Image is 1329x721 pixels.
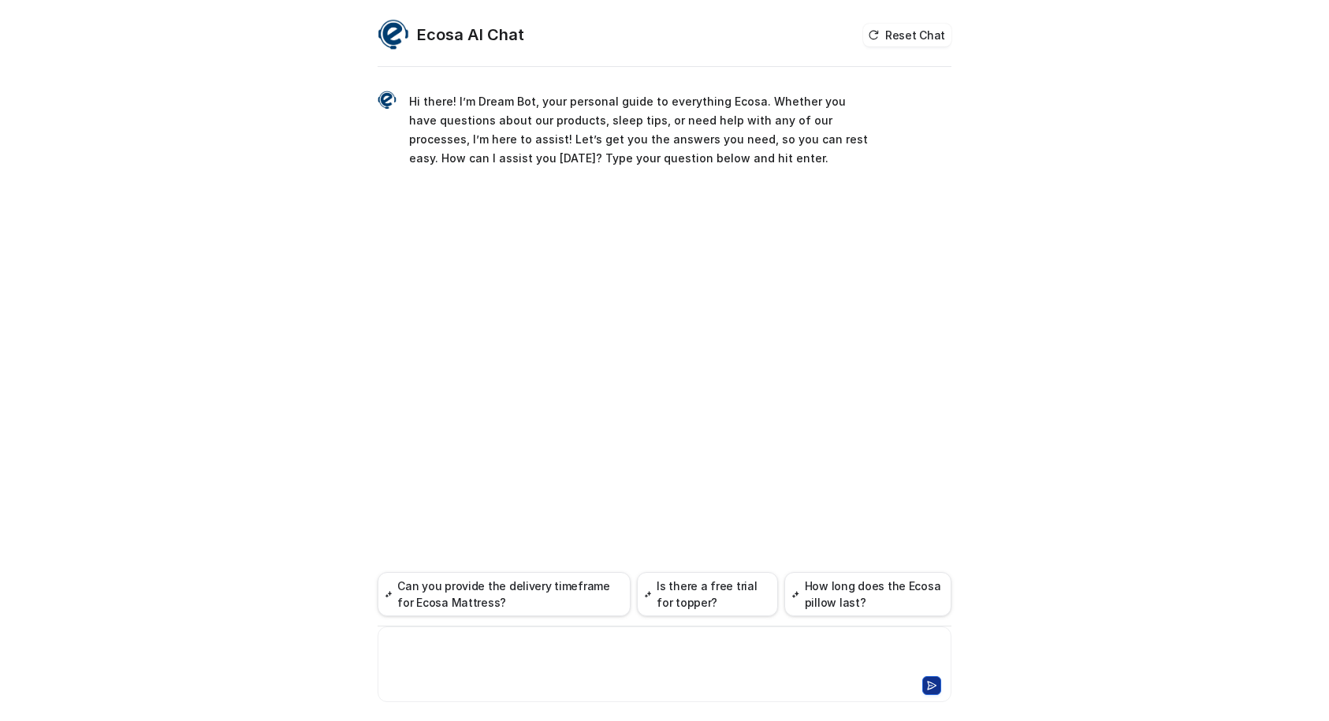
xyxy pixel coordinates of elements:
[637,572,778,616] button: Is there a free trial for topper?
[378,572,631,616] button: Can you provide the delivery timeframe for Ecosa Mattress?
[409,92,870,168] p: Hi there! I’m Dream Bot, your personal guide to everything Ecosa. Whether you have questions abou...
[784,572,951,616] button: How long does the Ecosa pillow last?
[417,24,524,46] h2: Ecosa AI Chat
[863,24,951,46] button: Reset Chat
[378,91,396,110] img: Widget
[378,19,409,50] img: Widget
